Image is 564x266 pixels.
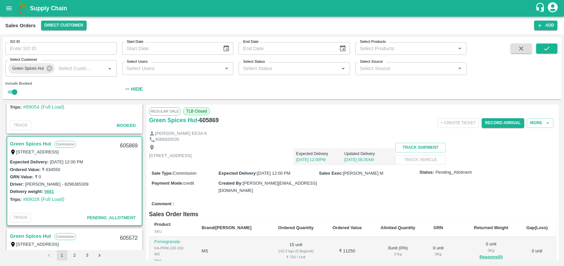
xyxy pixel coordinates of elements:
[527,118,553,128] button: More
[69,250,80,261] button: Go to page 2
[456,44,464,53] button: Open
[154,228,191,234] div: SKU
[1,1,17,16] button: open drawer
[202,225,251,230] b: Brand/[PERSON_NAME]
[547,1,559,15] div: account of current user
[474,225,508,230] b: Returned Weight
[149,116,197,125] a: Green Spices Hut
[124,64,221,73] input: Select Users
[56,64,95,73] input: Select Customer
[155,131,207,137] p: [PERSON_NAME] EESA K
[518,237,556,266] td: 0 unit
[10,174,34,179] label: GRN Value:
[526,225,547,230] b: Gap(Loss)
[222,64,231,73] button: Open
[219,181,317,193] span: [PERSON_NAME][EMAIL_ADDRESS][DOMAIN_NAME]
[535,2,547,14] div: customer-support
[10,197,22,202] label: Trips:
[257,171,290,176] span: [DATE] 12:00 PM
[376,251,420,257] div: 0 Kg
[41,21,87,30] button: Select DC
[116,138,142,154] div: 605869
[16,149,59,154] label: [STREET_ADDRESS]
[336,42,349,55] button: Choose date
[357,64,454,73] input: Select Source
[10,182,24,187] label: Driver:
[154,222,171,227] b: Product
[10,167,40,172] label: Ordered Value:
[219,171,257,176] label: Expected Delivery :
[117,123,136,128] span: Booked
[42,167,60,172] label: ₹ 634550
[5,42,117,55] input: Enter SO ID
[154,257,191,263] div: New
[127,59,148,64] label: Select Users
[10,57,37,62] label: Select Customer
[173,171,197,176] span: Commission
[82,250,93,261] button: Go to page 3
[434,225,443,230] b: GRN
[10,39,20,44] label: SO ID
[219,181,243,186] label: Created By :
[376,245,420,257] div: 0 unit ( 0 %)
[243,39,258,44] label: End Date
[30,4,535,13] a: Supply Chain
[5,80,117,86] div: Include Booked
[360,39,386,44] label: Select Products
[5,21,36,30] div: Sales Orders
[43,250,106,261] nav: pagination navigation
[8,63,55,74] div: Green Spices Hut
[23,104,64,110] a: #89054 (Full Load)
[435,169,471,176] span: Pending_Allotment
[149,153,192,159] p: [STREET_ADDRESS]
[469,247,513,253] div: 0 Kg
[54,141,76,148] p: Commission
[241,64,337,73] input: Select Status
[44,188,54,196] button: 5681
[154,245,191,251] div: KA-PRM-100-150
[131,86,143,92] strong: Hide
[57,250,67,261] button: page 1
[323,237,371,266] td: ₹ 11250
[106,64,114,73] button: Open
[343,171,383,176] span: [PERSON_NAME] M
[122,42,217,55] input: Start Date
[10,189,43,194] label: Delivery weight:
[482,118,524,128] button: Record Arrival
[319,171,343,176] label: Sales Exec :
[152,181,183,186] label: Payment Mode :
[154,251,191,257] div: MS
[152,171,173,176] label: Sale Type :
[30,5,67,12] b: Supply Chain
[357,44,454,53] input: Select Products
[25,182,89,187] label: [PERSON_NAME] - 8296365309
[95,250,105,261] button: Go to next page
[87,215,136,220] span: Pending_Allotment
[152,201,174,207] label: Comment :
[419,169,434,176] label: Status:
[344,157,392,163] p: [DATE] 08:35AM
[10,139,51,148] a: Green Spices Hut
[332,225,362,230] b: Ordered Value
[430,245,446,257] div: 0 unit
[430,251,446,257] div: 0 Kg
[296,157,344,163] p: [DATE] 12:00PM
[360,59,383,64] label: Select Source
[23,197,64,202] a: #89028 (Full Load)
[35,174,41,179] label: ₹ 0
[155,136,179,143] p: 9566920535
[239,42,334,55] input: End Date
[10,159,48,164] label: Expected Delivery :
[243,59,265,64] label: Select Status
[278,225,314,230] b: Ordered Quantity
[274,248,318,254] div: 142.5 kgs (9.5kg/unit)
[296,151,344,157] p: Expected Delivery
[469,253,513,261] button: Reasons(0)
[149,210,556,219] h6: Sales Order Items
[339,64,347,73] button: Open
[197,116,219,125] h6: - 605869
[16,242,59,247] label: [STREET_ADDRESS]
[183,107,210,115] span: TLB Closed
[381,225,415,230] b: Allotted Quantity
